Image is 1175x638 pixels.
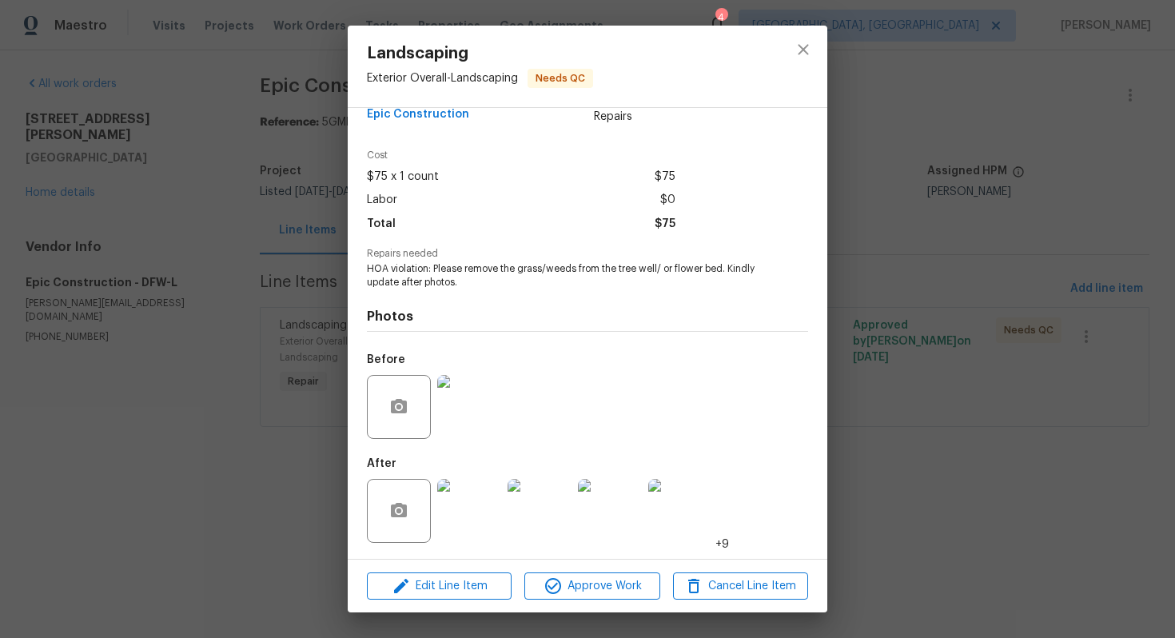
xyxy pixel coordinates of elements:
span: Total [367,213,396,236]
span: Cancel Line Item [678,576,803,596]
span: Cost [367,150,675,161]
span: Edit Line Item [372,576,507,596]
span: Needs QC [529,70,591,86]
span: +9 [715,536,729,552]
span: Approve Work [529,576,655,596]
span: HOA violation: Please remove the grass/weeds from the tree well/ or flower bed. Kindly update aft... [367,262,764,289]
span: $75 [655,213,675,236]
h5: After [367,458,396,469]
button: Cancel Line Item [673,572,808,600]
h4: Photos [367,309,808,325]
span: Repairs needed [367,249,808,259]
span: $75 x 1 count [367,165,439,189]
button: close [784,30,822,69]
h5: Before [367,354,405,365]
span: Exterior Overall - Landscaping [367,73,518,84]
span: Epic Construction [367,109,469,121]
span: Repairs [594,109,675,125]
span: $0 [660,189,675,212]
button: Edit Line Item [367,572,512,600]
span: $75 [655,165,675,189]
span: Landscaping [367,45,593,62]
button: Approve Work [524,572,659,600]
div: 4 [715,10,727,26]
span: Labor [367,189,397,212]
